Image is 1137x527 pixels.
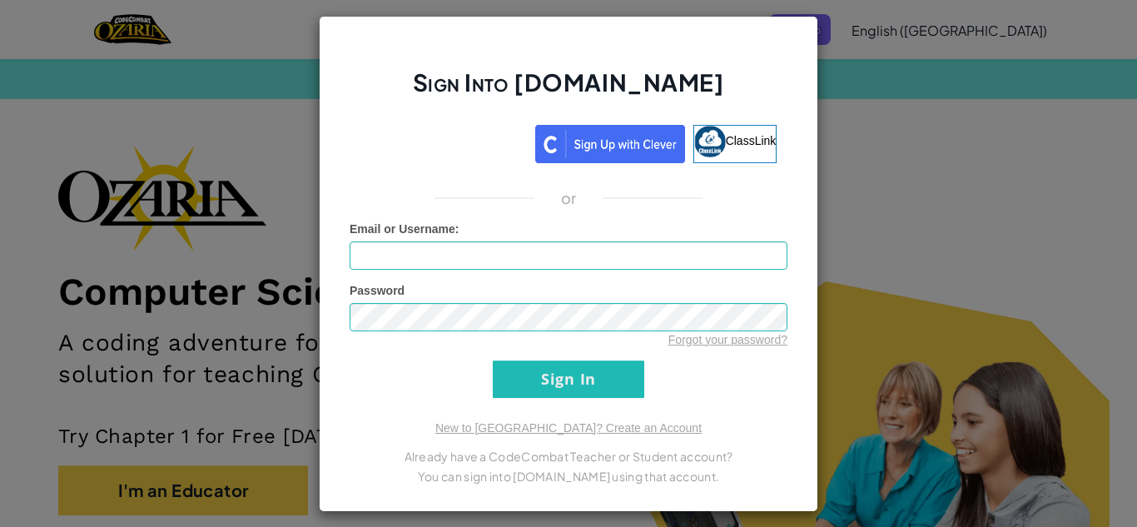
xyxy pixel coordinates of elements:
[668,333,787,346] a: Forgot your password?
[352,123,535,160] iframe: Sign in with Google Button
[694,126,726,157] img: classlink-logo-small.png
[350,284,405,297] span: Password
[350,466,787,486] p: You can sign into [DOMAIN_NAME] using that account.
[726,133,777,147] span: ClassLink
[493,360,644,398] input: Sign In
[350,222,455,236] span: Email or Username
[350,446,787,466] p: Already have a CodeCombat Teacher or Student account?
[535,125,685,163] img: clever_sso_button@2x.png
[350,221,459,237] label: :
[435,421,702,435] a: New to [GEOGRAPHIC_DATA]? Create an Account
[561,188,577,208] p: or
[350,67,787,115] h2: Sign Into [DOMAIN_NAME]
